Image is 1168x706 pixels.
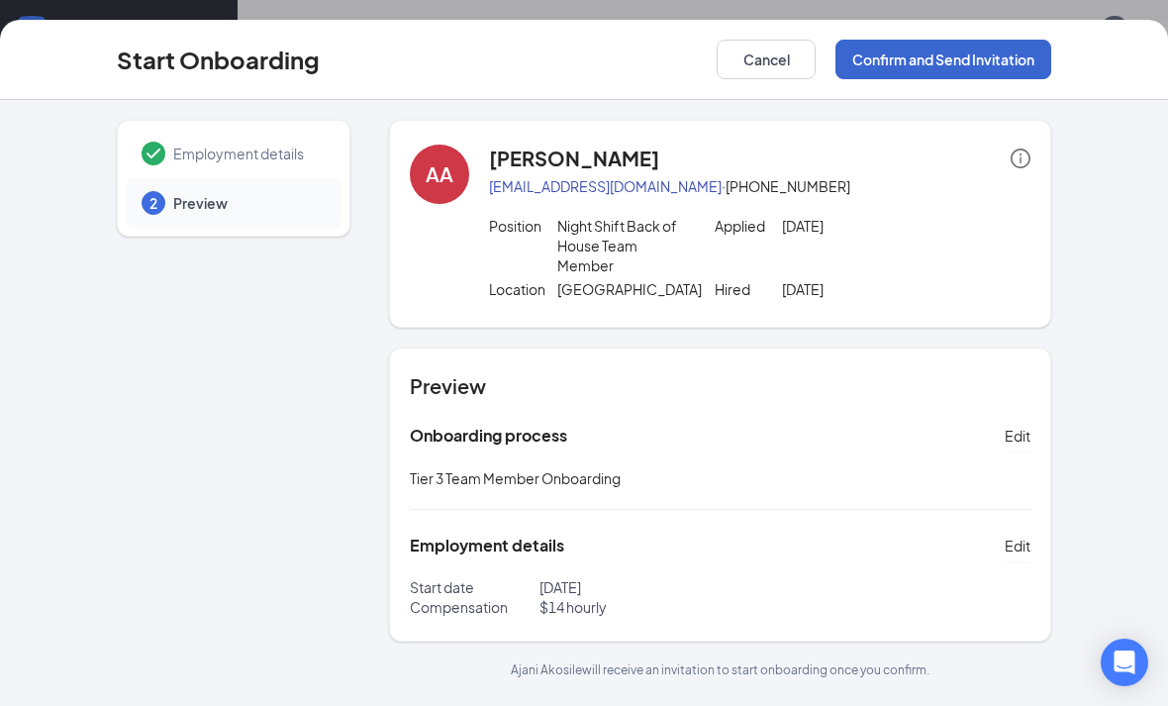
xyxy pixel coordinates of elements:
[782,216,918,236] p: [DATE]
[539,597,721,617] p: $ 14 hourly
[715,279,782,299] p: Hired
[426,160,453,188] div: AA
[557,216,693,275] p: Night Shift Back of House Team Member
[489,279,556,299] p: Location
[410,577,539,597] p: Start date
[117,43,320,76] h3: Start Onboarding
[410,425,567,447] h5: Onboarding process
[149,193,157,213] span: 2
[1005,426,1030,446] span: Edit
[717,40,816,79] button: Cancel
[1101,639,1148,686] div: Open Intercom Messenger
[715,216,782,236] p: Applied
[410,372,1030,400] h4: Preview
[1011,149,1030,168] span: info-circle
[173,144,322,163] span: Employment details
[539,577,721,597] p: [DATE]
[489,145,659,172] h4: [PERSON_NAME]
[410,535,564,556] h5: Employment details
[489,177,722,195] a: [EMAIL_ADDRESS][DOMAIN_NAME]
[1005,530,1030,561] button: Edit
[173,193,322,213] span: Preview
[489,216,556,236] p: Position
[557,279,693,299] p: [GEOGRAPHIC_DATA]
[410,597,539,617] p: Compensation
[410,469,621,487] span: Tier 3 Team Member Onboarding
[489,176,1030,196] p: · [PHONE_NUMBER]
[1005,536,1030,555] span: Edit
[835,40,1051,79] button: Confirm and Send Invitation
[1005,420,1030,452] button: Edit
[389,661,1051,678] p: Ajani Akosile will receive an invitation to start onboarding once you confirm.
[782,279,918,299] p: [DATE]
[142,142,165,165] svg: Checkmark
